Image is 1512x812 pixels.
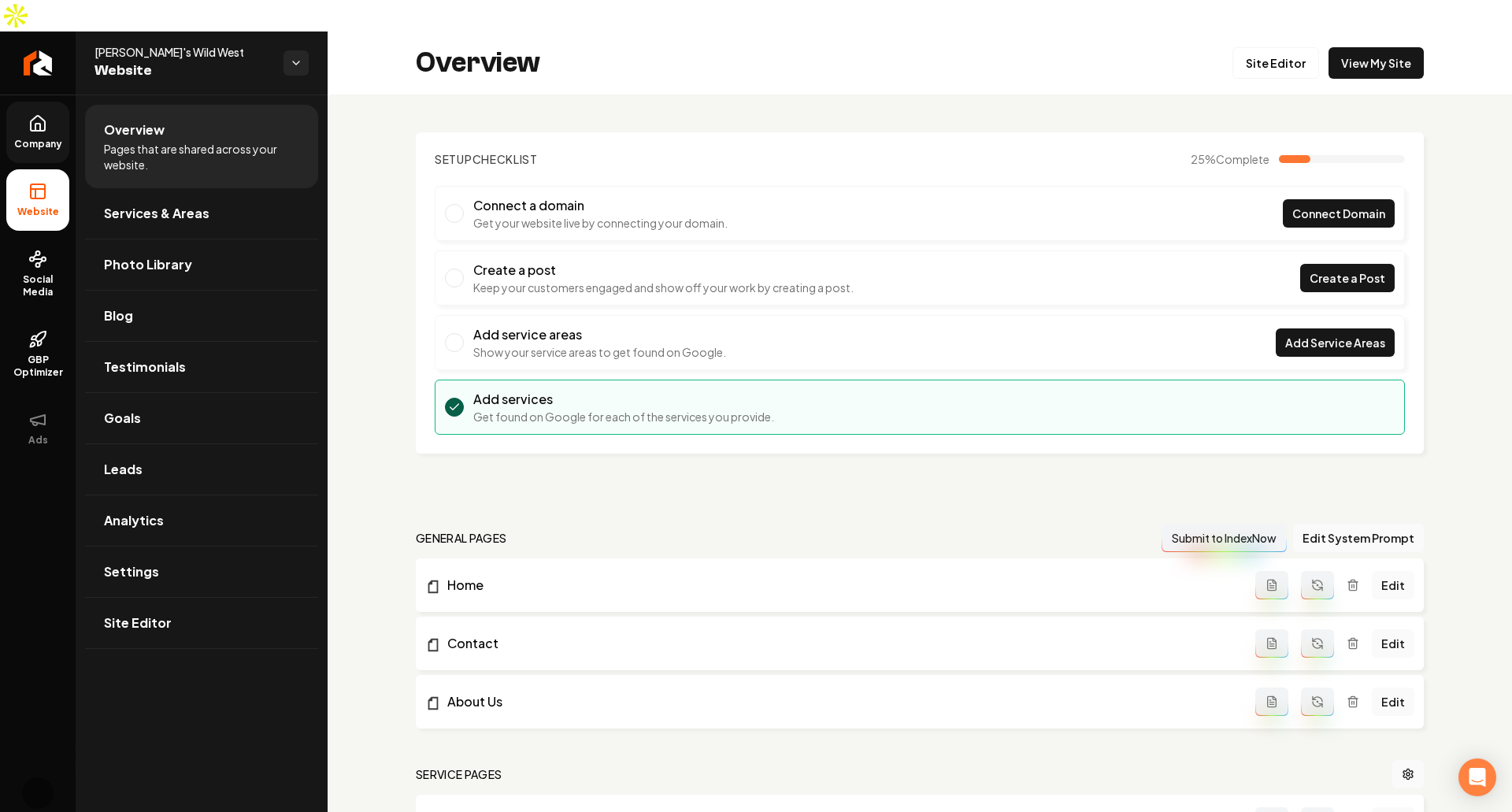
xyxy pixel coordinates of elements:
[94,44,271,60] span: [PERSON_NAME]'s Wild West
[1162,524,1287,552] button: Submit to IndexNow
[6,273,69,298] span: Social Media
[425,576,1255,595] a: Home
[104,358,186,376] span: Testimonials
[94,60,271,82] span: Website
[6,102,69,163] a: Company
[104,460,143,479] span: Leads
[416,530,507,546] h2: general pages
[85,239,318,290] a: Photo Library
[473,409,774,425] p: Get found on Google for each of the services you provide.
[1255,571,1288,599] button: Add admin page prompt
[1255,688,1288,716] button: Add admin page prompt
[104,409,141,428] span: Goals
[1255,629,1288,658] button: Add admin page prompt
[1293,524,1424,552] button: Edit System Prompt
[473,325,726,344] h3: Add service areas
[1283,199,1395,228] a: Connect Domain
[473,390,774,409] h3: Add services
[1191,151,1269,167] span: 25 %
[416,47,540,79] h2: Overview
[85,495,318,546] a: Analytics
[104,141,299,172] span: Pages that are shared across your website.
[473,344,726,360] p: Show your service areas to get found on Google.
[435,151,538,167] h2: Checklist
[22,777,54,809] img: Sagar Soni
[425,634,1255,653] a: Contact
[435,152,472,166] span: Setup
[473,261,854,280] h3: Create a post
[1329,47,1424,79] a: View My Site
[473,280,854,295] p: Keep your customers engaged and show off your work by creating a post.
[1292,206,1385,222] span: Connect Domain
[104,204,209,223] span: Services & Areas
[85,444,318,495] a: Leads
[1216,152,1269,166] span: Complete
[6,398,69,459] button: Ads
[1310,270,1385,287] span: Create a Post
[1372,688,1414,716] a: Edit
[1285,335,1385,351] span: Add Service Areas
[6,354,69,379] span: GBP Optimizer
[104,255,192,274] span: Photo Library
[104,614,172,632] span: Site Editor
[104,511,164,530] span: Analytics
[8,138,69,150] span: Company
[1300,264,1395,292] a: Create a Post
[85,393,318,443] a: Goals
[104,562,159,581] span: Settings
[1372,629,1414,658] a: Edit
[11,206,65,218] span: Website
[473,215,728,231] p: Get your website live by connecting your domain.
[6,237,69,311] a: Social Media
[85,547,318,597] a: Settings
[104,306,133,325] span: Blog
[85,291,318,341] a: Blog
[1276,328,1395,357] a: Add Service Areas
[22,434,54,447] span: Ads
[85,598,318,648] a: Site Editor
[85,342,318,392] a: Testimonials
[22,777,54,809] button: Open user button
[24,50,53,76] img: Rebolt Logo
[6,317,69,391] a: GBP Optimizer
[1458,758,1496,796] div: Open Intercom Messenger
[104,121,165,139] span: Overview
[1232,47,1319,79] a: Site Editor
[1372,571,1414,599] a: Edit
[85,188,318,239] a: Services & Areas
[425,692,1255,711] a: About Us
[473,196,728,215] h3: Connect a domain
[416,766,502,782] h2: Service Pages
